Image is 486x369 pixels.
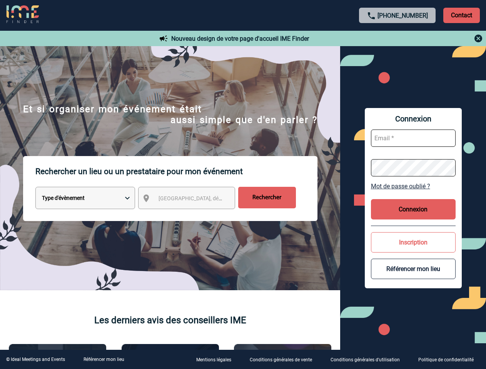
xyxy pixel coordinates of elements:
[377,12,428,19] a: [PHONE_NUMBER]
[244,356,324,363] a: Conditions générales de vente
[371,183,456,190] a: Mot de passe oublié ?
[35,156,317,187] p: Rechercher un lieu ou un prestataire pour mon événement
[371,130,456,147] input: Email *
[412,356,486,363] a: Politique de confidentialité
[6,357,65,362] div: © Ideal Meetings and Events
[324,356,412,363] a: Conditions générales d'utilisation
[238,187,296,208] input: Rechercher
[371,114,456,123] span: Connexion
[250,357,312,363] p: Conditions générales de vente
[371,232,456,253] button: Inscription
[371,199,456,219] button: Connexion
[190,356,244,363] a: Mentions légales
[84,357,124,362] a: Référencer mon lieu
[443,8,480,23] p: Contact
[371,259,456,279] button: Référencer mon lieu
[159,195,266,201] span: [GEOGRAPHIC_DATA], département, région...
[196,357,231,363] p: Mentions légales
[331,357,400,363] p: Conditions générales d'utilisation
[418,357,474,363] p: Politique de confidentialité
[367,11,376,20] img: call-24-px.png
